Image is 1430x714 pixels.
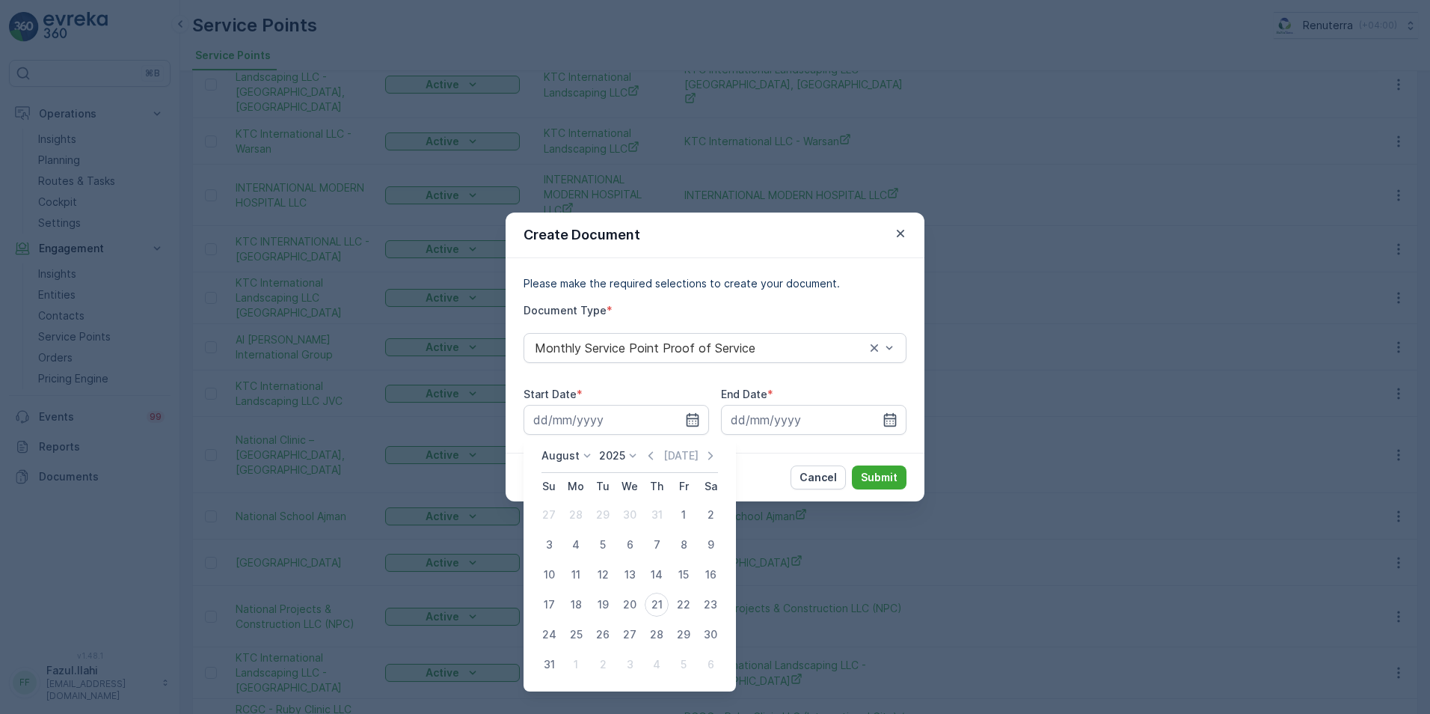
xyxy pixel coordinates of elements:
[537,623,561,647] div: 24
[589,473,616,500] th: Tuesday
[599,448,625,463] p: 2025
[537,533,561,557] div: 3
[616,473,643,500] th: Wednesday
[524,276,906,291] p: Please make the required selections to create your document.
[645,563,669,587] div: 14
[699,623,722,647] div: 30
[721,405,906,435] input: dd/mm/yyyy
[697,473,724,500] th: Saturday
[537,563,561,587] div: 10
[524,388,577,400] label: Start Date
[564,533,588,557] div: 4
[645,653,669,677] div: 4
[591,503,615,527] div: 29
[699,563,722,587] div: 16
[618,653,642,677] div: 3
[564,593,588,617] div: 18
[524,225,640,245] p: Create Document
[564,503,588,527] div: 28
[645,593,669,617] div: 21
[591,563,615,587] div: 12
[672,653,696,677] div: 5
[670,473,697,500] th: Friday
[564,653,588,677] div: 1
[672,623,696,647] div: 29
[618,563,642,587] div: 13
[618,623,642,647] div: 27
[562,473,589,500] th: Monday
[672,533,696,557] div: 8
[643,473,670,500] th: Thursday
[852,466,906,489] button: Submit
[524,304,607,317] label: Document Type
[861,470,897,485] p: Submit
[699,653,722,677] div: 6
[564,623,588,647] div: 25
[800,470,837,485] p: Cancel
[645,503,669,527] div: 31
[618,593,642,617] div: 20
[537,503,561,527] div: 27
[618,533,642,557] div: 6
[645,623,669,647] div: 28
[537,653,561,677] div: 31
[791,466,846,489] button: Cancel
[645,533,669,557] div: 7
[663,448,699,463] p: [DATE]
[672,593,696,617] div: 22
[721,388,767,400] label: End Date
[591,623,615,647] div: 26
[541,448,580,463] p: August
[537,593,561,617] div: 17
[618,503,642,527] div: 30
[591,533,615,557] div: 5
[564,563,588,587] div: 11
[591,593,615,617] div: 19
[672,503,696,527] div: 1
[536,473,562,500] th: Sunday
[591,653,615,677] div: 2
[524,405,709,435] input: dd/mm/yyyy
[699,533,722,557] div: 9
[672,563,696,587] div: 15
[699,503,722,527] div: 2
[699,593,722,617] div: 23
